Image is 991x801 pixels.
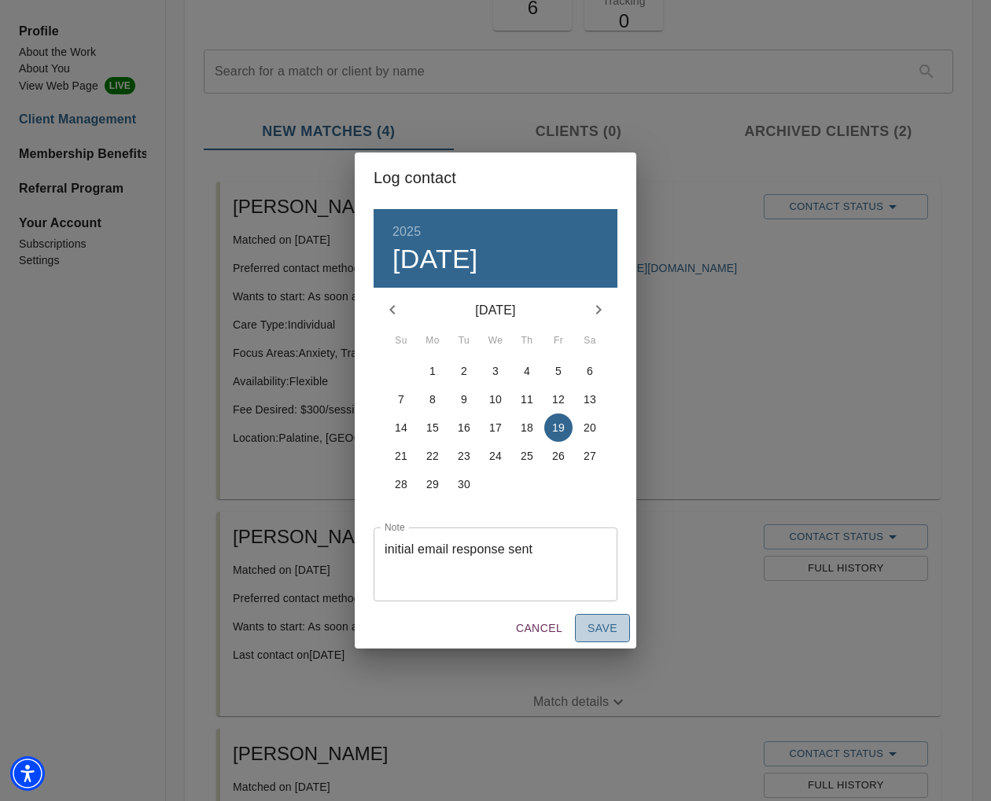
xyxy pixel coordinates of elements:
[418,413,447,442] button: 15
[10,756,45,791] div: Accessibility Menu
[392,221,421,243] button: 2025
[418,442,447,470] button: 22
[418,357,447,385] button: 1
[513,333,541,349] span: Th
[516,619,562,638] span: Cancel
[576,357,604,385] button: 6
[426,420,439,435] p: 15
[392,243,478,276] button: [DATE]
[544,385,573,413] button: 12
[521,448,533,464] p: 25
[544,333,573,349] span: Fr
[576,385,604,413] button: 13
[584,391,596,407] p: 13
[513,385,541,413] button: 11
[426,448,439,464] p: 22
[458,476,470,492] p: 30
[552,391,565,407] p: 12
[450,357,478,385] button: 2
[418,470,447,498] button: 29
[489,448,502,464] p: 24
[395,476,407,492] p: 28
[584,448,596,464] p: 27
[374,165,617,190] h2: Log contact
[492,363,499,379] p: 3
[481,357,510,385] button: 3
[481,333,510,349] span: We
[429,363,436,379] p: 1
[458,420,470,435] p: 16
[587,363,593,379] p: 6
[450,385,478,413] button: 9
[450,413,478,442] button: 16
[489,420,502,435] p: 17
[555,363,562,379] p: 5
[513,442,541,470] button: 25
[411,301,580,320] p: [DATE]
[387,413,415,442] button: 14
[458,448,470,464] p: 23
[481,442,510,470] button: 24
[544,357,573,385] button: 5
[450,333,478,349] span: Tu
[395,448,407,464] p: 21
[418,385,447,413] button: 8
[418,333,447,349] span: Mo
[552,420,565,435] p: 19
[426,476,439,492] p: 29
[584,420,596,435] p: 20
[575,614,630,643] button: Save
[513,413,541,442] button: 18
[552,448,565,464] p: 26
[387,385,415,413] button: 7
[588,619,617,638] span: Save
[395,420,407,435] p: 14
[461,391,467,407] p: 9
[387,470,415,498] button: 28
[481,385,510,413] button: 10
[513,357,541,385] button: 4
[398,391,404,407] p: 7
[450,442,478,470] button: 23
[429,391,436,407] p: 8
[544,442,573,470] button: 26
[521,391,533,407] p: 11
[576,333,604,349] span: Sa
[576,413,604,442] button: 20
[387,442,415,470] button: 21
[524,363,530,379] p: 4
[461,363,467,379] p: 2
[385,542,606,586] textarea: initial email response sent
[481,413,510,442] button: 17
[489,391,502,407] p: 10
[387,333,415,349] span: Su
[544,413,573,442] button: 19
[521,420,533,435] p: 18
[450,470,478,498] button: 30
[576,442,604,470] button: 27
[510,614,569,643] button: Cancel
